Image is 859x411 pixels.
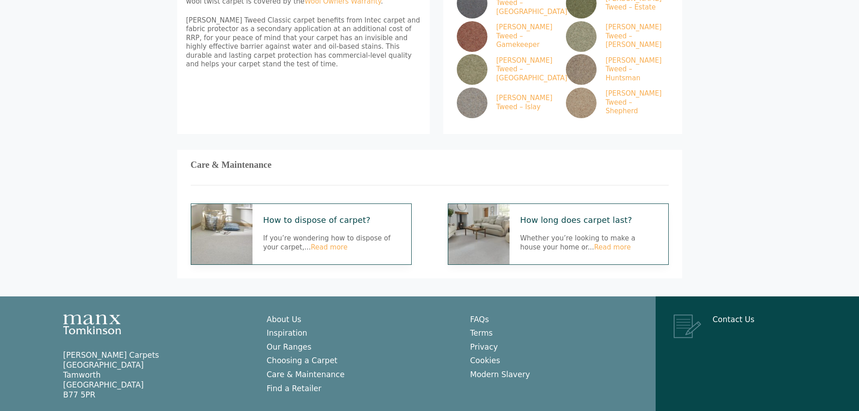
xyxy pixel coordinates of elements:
a: [PERSON_NAME] Tweed – [GEOGRAPHIC_DATA] [457,54,556,85]
a: [PERSON_NAME] Tweed – [PERSON_NAME] [566,21,665,52]
a: Choosing a Carpet [266,356,337,365]
img: Tomkinson Tweed Huntsman [566,54,597,85]
a: Inspiration [266,328,307,337]
img: Tomkinson Tweed Highland [457,54,487,85]
a: How to dispose of carpet? [263,215,400,225]
h3: Care & Maintenance [191,163,669,167]
a: [PERSON_NAME] Tweed – Islay [457,88,556,118]
div: If you’re wondering how to dispose of your carpet,... [263,215,400,252]
img: Tomkinson Tweed Islay [457,88,487,118]
a: Care & Maintenance [266,370,345,379]
a: Modern Slavery [470,370,530,379]
a: Terms [470,328,493,337]
a: How long does carpet last? [520,215,657,225]
p: [PERSON_NAME] Carpets [GEOGRAPHIC_DATA] Tamworth [GEOGRAPHIC_DATA] B77 5PR [63,350,248,400]
a: Read more [594,243,631,251]
a: [PERSON_NAME] Tweed – Gamekeeper [457,21,556,52]
a: [PERSON_NAME] Tweed – Shepherd [566,88,665,118]
a: Contact Us [712,315,754,324]
a: Our Ranges [266,342,311,351]
p: [PERSON_NAME] Tweed Classic carpet benefits from Intec carpet and fabric protector as a secondary... [186,16,421,69]
a: Find a Retailer [266,384,322,393]
a: About Us [266,315,301,324]
img: Manx Tomkinson Logo [63,314,121,334]
a: FAQs [470,315,489,324]
div: Whether you’re looking to make a house your home or... [520,215,657,252]
a: Read more [311,243,347,251]
a: Cookies [470,356,501,365]
a: [PERSON_NAME] Tweed – Huntsman [566,54,665,85]
a: Privacy [470,342,498,351]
